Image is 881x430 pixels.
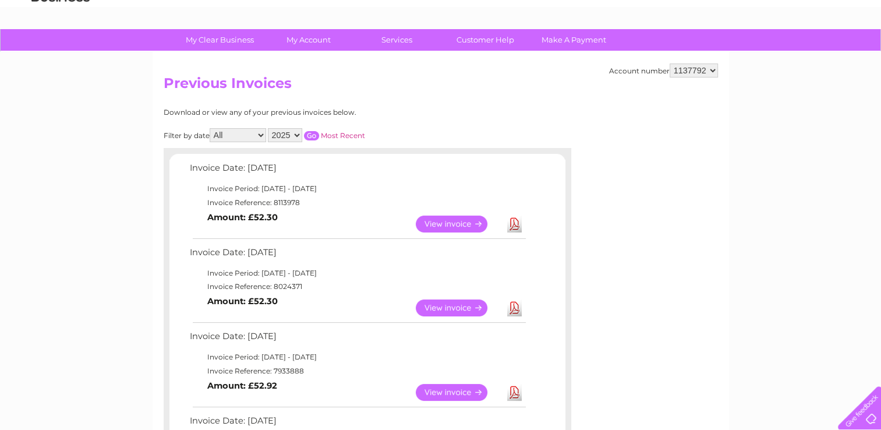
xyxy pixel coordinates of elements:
td: Invoice Period: [DATE] - [DATE] [187,266,528,280]
a: Blog [780,50,797,58]
b: Amount: £52.30 [207,296,278,306]
a: My Clear Business [172,29,268,51]
a: Services [349,29,445,51]
td: Invoice Date: [DATE] [187,245,528,266]
a: Customer Help [437,29,533,51]
a: View [416,299,501,316]
td: Invoice Reference: 8024371 [187,280,528,294]
a: Log out [843,50,870,58]
b: Amount: £52.30 [207,212,278,223]
div: Download or view any of your previous invoices below. [164,108,469,117]
b: Amount: £52.92 [207,380,277,391]
a: Telecoms [738,50,773,58]
h2: Previous Invoices [164,75,718,97]
td: Invoice Period: [DATE] - [DATE] [187,182,528,196]
td: Invoice Period: [DATE] - [DATE] [187,350,528,364]
img: logo.png [31,30,90,66]
a: Contact [804,50,832,58]
td: Invoice Date: [DATE] [187,329,528,350]
div: Account number [609,64,718,77]
a: Make A Payment [526,29,622,51]
td: Invoice Date: [DATE] [187,160,528,182]
a: Most Recent [321,131,365,140]
a: Download [507,299,522,316]
a: Download [507,384,522,401]
a: View [416,384,501,401]
a: My Account [260,29,356,51]
td: Invoice Reference: 7933888 [187,364,528,378]
a: 0333 014 3131 [661,6,742,20]
a: View [416,216,501,232]
div: Filter by date [164,128,469,142]
a: Download [507,216,522,232]
a: Energy [705,50,731,58]
a: Water [676,50,698,58]
td: Invoice Reference: 8113978 [187,196,528,210]
div: Clear Business is a trading name of Verastar Limited (registered in [GEOGRAPHIC_DATA] No. 3667643... [166,6,716,57]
